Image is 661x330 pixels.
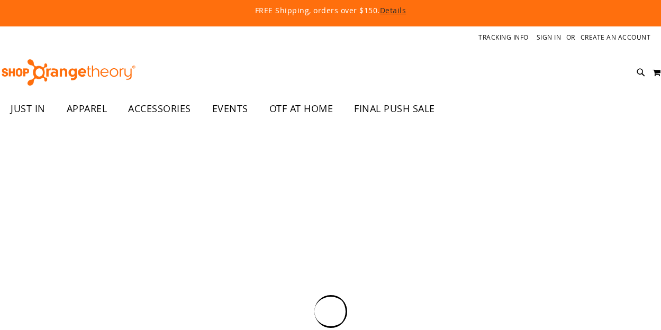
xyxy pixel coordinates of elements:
[67,97,107,121] span: APPAREL
[38,5,623,16] p: FREE Shipping, orders over $150.
[259,97,344,121] a: OTF AT HOME
[354,97,435,121] span: FINAL PUSH SALE
[212,97,248,121] span: EVENTS
[202,97,259,121] a: EVENTS
[11,97,46,121] span: JUST IN
[117,97,202,121] a: ACCESSORIES
[380,5,406,15] a: Details
[269,97,333,121] span: OTF AT HOME
[128,97,191,121] span: ACCESSORIES
[537,33,562,42] a: Sign In
[56,97,118,121] a: APPAREL
[478,33,529,42] a: Tracking Info
[343,97,446,121] a: FINAL PUSH SALE
[581,33,651,42] a: Create an Account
